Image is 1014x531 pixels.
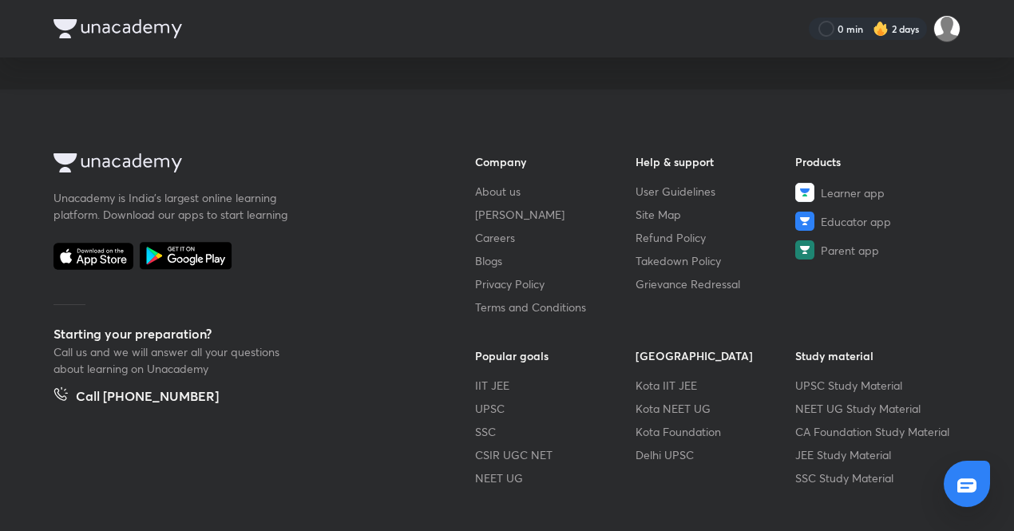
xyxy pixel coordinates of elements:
a: Privacy Policy [475,275,636,292]
h6: Popular goals [475,347,636,364]
h5: Starting your preparation? [53,324,424,343]
img: Company Logo [53,19,182,38]
a: Terms and Conditions [475,299,636,315]
a: UPSC [475,400,636,417]
a: SSC Study Material [795,470,956,486]
img: Company Logo [53,153,182,172]
a: [PERSON_NAME] [475,206,636,223]
h6: Company [475,153,636,170]
a: User Guidelines [636,183,796,200]
span: Learner app [821,184,885,201]
a: Refund Policy [636,229,796,246]
h6: Products [795,153,956,170]
a: Grievance Redressal [636,275,796,292]
a: Careers [475,229,636,246]
a: UPSC Study Material [795,377,956,394]
a: Kota Foundation [636,423,796,440]
a: CSIR UGC NET [475,446,636,463]
a: Site Map [636,206,796,223]
img: Educator app [795,212,814,231]
p: Unacademy is India’s largest online learning platform. Download our apps to start learning [53,189,293,223]
a: Parent app [795,240,956,260]
a: IIT JEE [475,377,636,394]
img: Learner app [795,183,814,202]
a: NEET UG Study Material [795,400,956,417]
img: Parent app [795,240,814,260]
a: Takedown Policy [636,252,796,269]
a: Blogs [475,252,636,269]
a: CA Foundation Study Material [795,423,956,440]
a: Call [PHONE_NUMBER] [53,386,219,409]
a: NEET UG [475,470,636,486]
span: Parent app [821,242,879,259]
a: Kota NEET UG [636,400,796,417]
h6: [GEOGRAPHIC_DATA] [636,347,796,364]
a: About us [475,183,636,200]
span: Educator app [821,213,891,230]
a: Educator app [795,212,956,231]
a: Learner app [795,183,956,202]
h5: Call [PHONE_NUMBER] [76,386,219,409]
img: Gaurav Chauhan [933,15,961,42]
a: Delhi UPSC [636,446,796,463]
img: streak [873,21,889,37]
a: Company Logo [53,153,424,176]
p: Call us and we will answer all your questions about learning on Unacademy [53,343,293,377]
h6: Study material [795,347,956,364]
a: JEE Study Material [795,446,956,463]
span: Careers [475,229,515,246]
a: SSC [475,423,636,440]
a: Kota IIT JEE [636,377,796,394]
h6: Help & support [636,153,796,170]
